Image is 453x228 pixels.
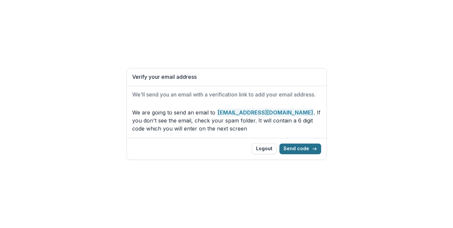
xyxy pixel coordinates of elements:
h1: Verify your email address [132,74,321,80]
h2: We'll send you an email with a verification link to add your email address. [132,91,321,98]
button: Send code [279,144,321,154]
strong: [EMAIL_ADDRESS][DOMAIN_NAME] [217,108,314,117]
button: Logout [252,144,277,154]
p: We are going to send an email to . If you don't see the email, check your spam folder. It will co... [132,108,321,133]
